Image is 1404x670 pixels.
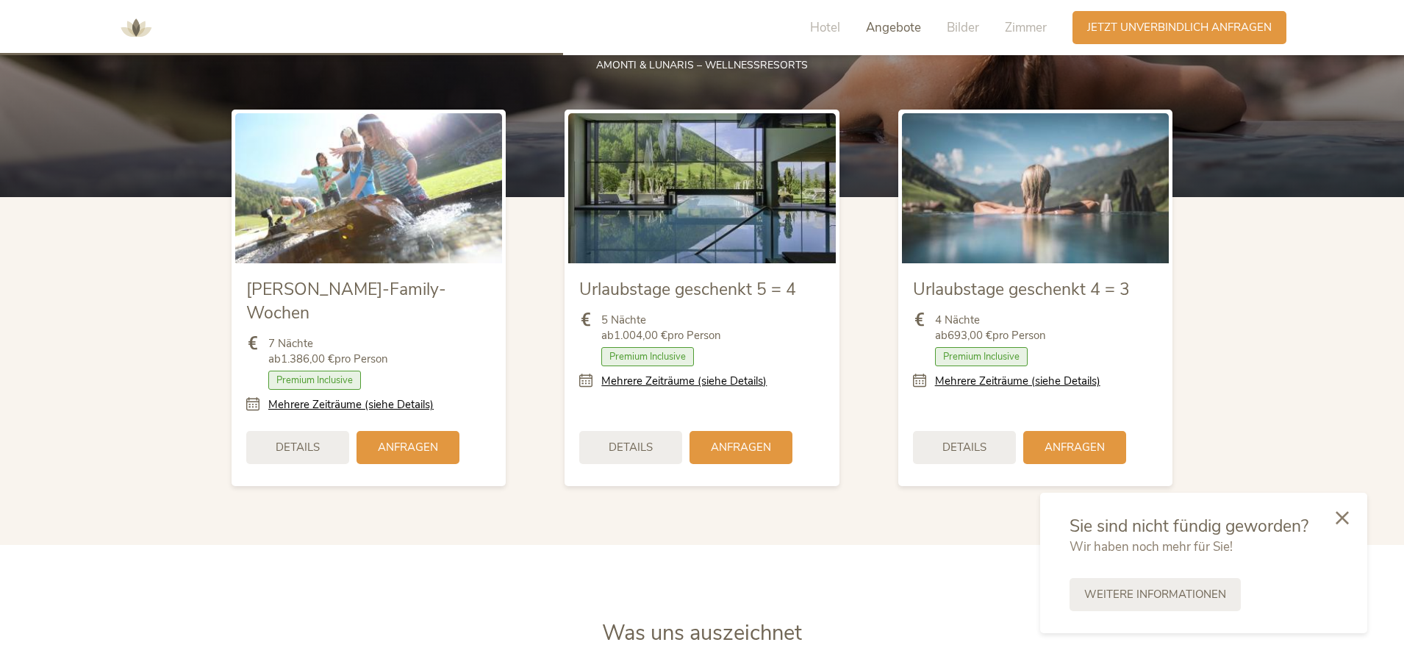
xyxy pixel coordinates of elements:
b: 693,00 € [948,328,992,343]
span: Urlaubstage geschenkt 4 = 3 [913,278,1130,301]
span: [PERSON_NAME]-Family-Wochen [246,278,446,324]
a: Mehrere Zeiträume (siehe Details) [601,374,767,389]
a: Mehrere Zeiträume (siehe Details) [935,374,1100,389]
span: Anfragen [1045,440,1105,455]
span: Wir haben noch mehr für Sie! [1070,538,1233,555]
span: 7 Nächte ab pro Person [268,336,388,367]
span: Anfragen [711,440,771,455]
span: 4 Nächte ab pro Person [935,313,1046,343]
b: 1.004,00 € [614,328,667,343]
span: Hotel [810,19,840,36]
b: 1.386,00 € [281,352,334,366]
span: Urlaubstage geschenkt 5 = 4 [579,278,796,301]
a: Mehrere Zeiträume (siehe Details) [268,397,434,413]
span: Bilder [947,19,979,36]
span: Details [609,440,653,455]
span: Details [276,440,320,455]
img: Urlaubstage geschenkt 5 = 4 [568,113,835,263]
span: Weitere Informationen [1084,587,1226,602]
img: Urlaubstage geschenkt 4 = 3 [902,113,1169,263]
span: Zimmer [1005,19,1047,36]
img: AMONTI & LUNARIS Wellnessresort [114,6,158,50]
span: Anfragen [378,440,438,455]
span: Was uns auszeichnet [602,619,802,647]
span: 5 Nächte ab pro Person [601,313,721,343]
img: Sommer-Family-Wochen [235,113,502,263]
a: AMONTI & LUNARIS Wellnessresort [114,22,158,32]
span: Angebote [866,19,921,36]
span: Premium Inclusive [601,347,694,366]
span: Premium Inclusive [268,371,361,390]
a: Weitere Informationen [1070,578,1241,611]
span: Sie sind nicht fündig geworden? [1070,515,1308,538]
span: Jetzt unverbindlich anfragen [1087,20,1272,35]
span: Premium Inclusive [935,347,1028,366]
span: AMONTI & LUNARIS – Wellnessresorts [596,58,808,72]
span: Details [942,440,986,455]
